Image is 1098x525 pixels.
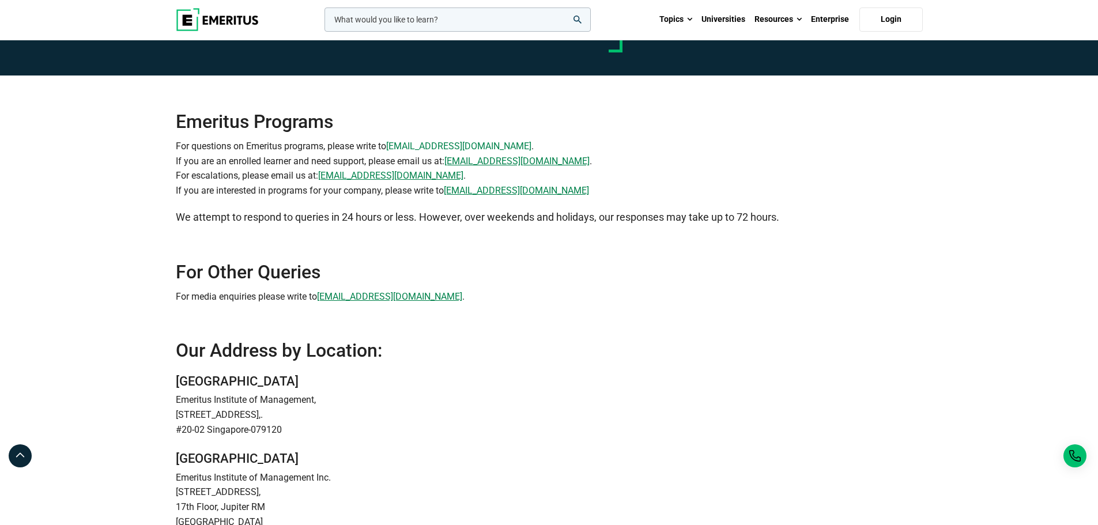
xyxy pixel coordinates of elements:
p: 17th Floor, Jupiter RM [176,500,923,515]
p: For questions on Emeritus programs, please write to . If you are an enrolled learner and need sup... [176,139,923,198]
a: [EMAIL_ADDRESS][DOMAIN_NAME] [318,168,463,183]
a: [EMAIL_ADDRESS][DOMAIN_NAME] [386,139,531,154]
a: [EMAIL_ADDRESS][DOMAIN_NAME] [317,289,462,304]
p: Emeritus Institute of Management, [176,392,923,407]
a: [EMAIL_ADDRESS][DOMAIN_NAME] [444,154,590,169]
p: For media enquiries please write to . [176,289,923,304]
p: [STREET_ADDRESS],. [176,407,923,422]
p: We attempt to respond to queries in 24 hours or less. However, over weekends and holidays, our re... [176,209,923,226]
h2: For Other Queries [176,260,923,284]
a: [EMAIL_ADDRESS][DOMAIN_NAME] [444,183,589,198]
h2: Our Address by Location: [176,339,923,362]
h3: [GEOGRAPHIC_DATA] [176,451,923,467]
input: woocommerce-product-search-field-0 [325,7,591,32]
a: Login [859,7,923,32]
p: #20-02 Singapore-079120 [176,422,923,437]
p: [STREET_ADDRESS], [176,485,923,500]
p: Emeritus Institute of Management Inc. [176,470,923,485]
h3: [GEOGRAPHIC_DATA] [176,373,923,390]
h2: Emeritus Programs [176,75,923,133]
